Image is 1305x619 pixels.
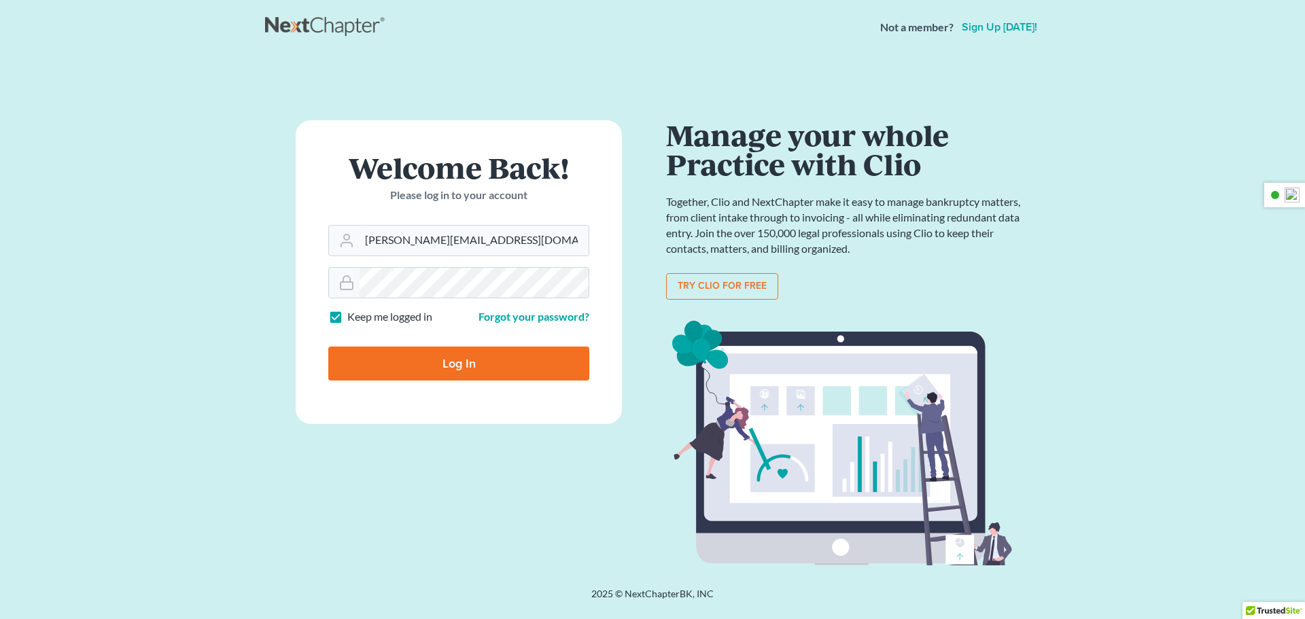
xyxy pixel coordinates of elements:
h1: Welcome Back! [328,153,589,182]
p: Together, Clio and NextChapter make it easy to manage bankruptcy matters, from client intake thro... [666,194,1026,256]
a: Forgot your password? [478,310,589,323]
label: Keep me logged in [347,309,432,325]
img: clio_bg-1f7fd5e12b4bb4ecf8b57ca1a7e67e4ff233b1f5529bdf2c1c242739b0445cb7.svg [666,316,1026,611]
h1: Manage your whole Practice with Clio [666,120,1026,178]
a: Try clio for free [666,273,778,300]
p: Please log in to your account [328,188,589,203]
a: Sign up [DATE]! [959,22,1040,33]
div: 2025 © NextChapterBK, INC [265,587,1040,612]
strong: Not a member? [880,20,954,35]
input: Log In [328,347,589,381]
input: Email Address [360,226,589,255]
